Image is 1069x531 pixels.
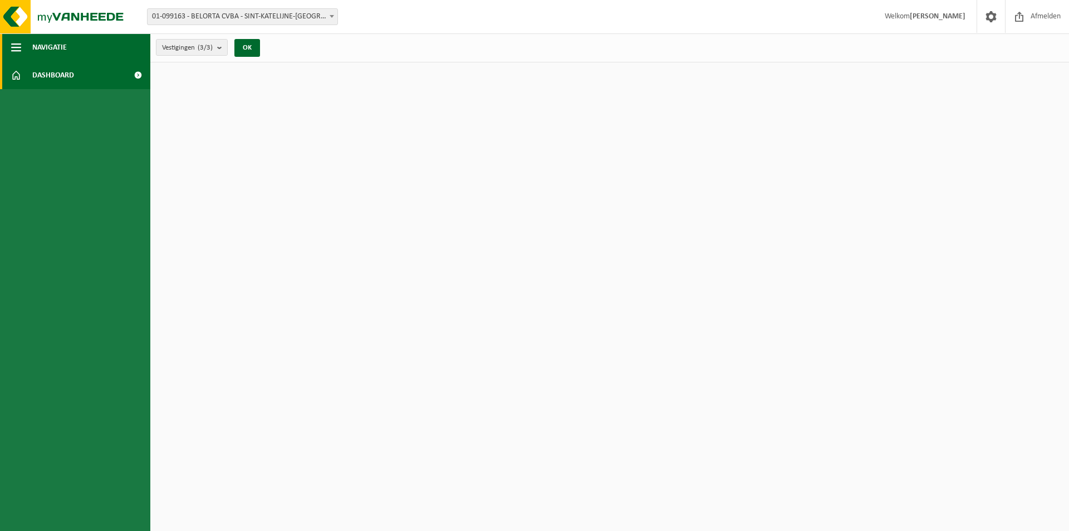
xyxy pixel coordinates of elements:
span: Navigatie [32,33,67,61]
count: (3/3) [198,44,213,51]
strong: [PERSON_NAME] [910,12,965,21]
span: 01-099163 - BELORTA CVBA - SINT-KATELIJNE-WAVER [148,9,337,25]
button: OK [234,39,260,57]
span: 01-099163 - BELORTA CVBA - SINT-KATELIJNE-WAVER [147,8,338,25]
button: Vestigingen(3/3) [156,39,228,56]
span: Dashboard [32,61,74,89]
span: Vestigingen [162,40,213,56]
